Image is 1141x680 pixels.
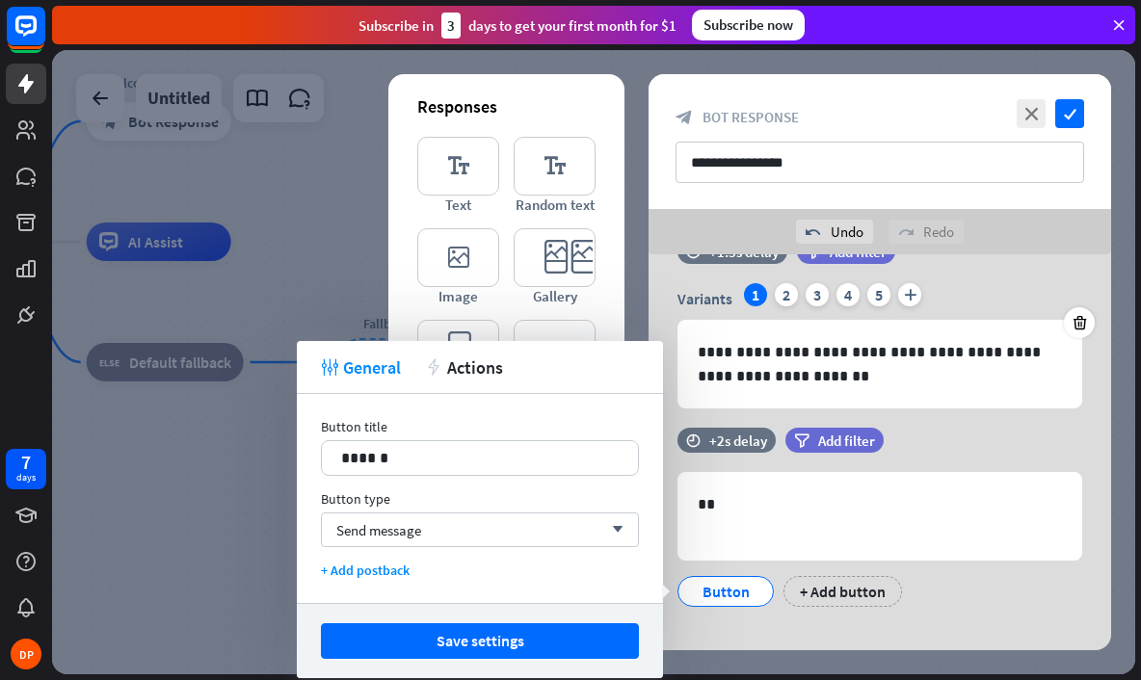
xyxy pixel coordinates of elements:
span: Add filter [818,432,875,450]
div: 3 [806,283,829,306]
div: 1 [744,283,767,306]
button: Open LiveChat chat widget [15,8,73,65]
span: Variants [677,289,732,308]
div: +2s delay [709,432,767,450]
div: 4 [836,283,860,306]
i: undo [806,224,821,240]
div: Button title [321,418,639,435]
div: Subscribe now [692,10,805,40]
a: 7 days [6,449,46,489]
i: plus [898,283,921,306]
span: Send message [336,521,421,539]
span: Bot Response [703,108,799,126]
i: filter [794,433,809,448]
i: redo [898,224,914,240]
i: close [1017,99,1046,128]
i: block_bot_response [676,109,693,126]
div: 3 [441,13,461,39]
div: 7 [21,454,31,471]
div: Undo [796,220,873,244]
span: General [343,356,401,379]
div: days [16,471,36,484]
span: Actions [447,356,503,379]
i: action [425,358,442,376]
div: + Add button [783,576,902,607]
div: Subscribe in days to get your first month for $1 [358,13,677,39]
div: Button type [321,490,639,508]
div: Redo [889,220,964,244]
div: 2 [775,283,798,306]
i: time [686,433,701,447]
div: DP [11,639,41,669]
div: + Add postback [321,562,639,579]
button: Save settings [321,623,639,659]
i: check [1055,99,1084,128]
div: Button [694,577,757,606]
i: arrow_down [602,524,624,536]
div: 5 [867,283,890,306]
i: tweak [321,358,338,376]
